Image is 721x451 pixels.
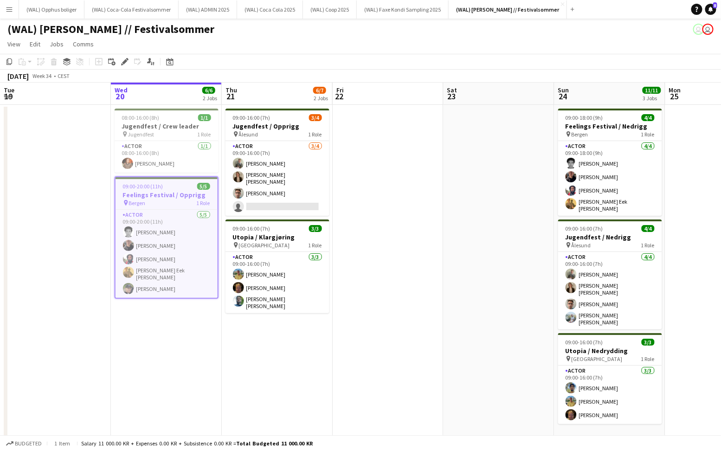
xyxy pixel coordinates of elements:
span: 19 [2,91,14,102]
button: (WAL) ADMIN 2025 [179,0,237,19]
span: [GEOGRAPHIC_DATA] [239,242,290,249]
div: CEST [58,72,70,79]
span: Bergen [129,200,146,206]
span: Fri [336,86,344,94]
app-job-card: 09:00-20:00 (11h)5/5Feelings Festival / Opprigg Bergen1 RoleActor5/509:00-20:00 (11h)[PERSON_NAME... [115,176,219,299]
app-job-card: 09:00-16:00 (7h)3/3Utopia / Nedrydding [GEOGRAPHIC_DATA]1 RoleActor3/309:00-16:00 (7h)[PERSON_NAM... [558,333,662,424]
h3: Jugendfest / Opprigg [225,122,329,130]
span: [GEOGRAPHIC_DATA] [572,355,623,362]
h3: Utopia / Klargjøring [225,233,329,241]
span: 4/4 [642,225,655,232]
app-job-card: 08:00-16:00 (8h)1/1Jugendfest / Crew leader Jugendfest1 RoleActor1/108:00-16:00 (8h)[PERSON_NAME] [115,109,219,173]
button: (WAL) Opphus boliger [19,0,84,19]
a: Edit [26,38,44,50]
span: 1 Role [641,355,655,362]
span: 6/7 [313,87,326,94]
span: 6/6 [202,87,215,94]
span: 1 item [51,440,73,447]
span: Thu [225,86,237,94]
button: (WAL) Coca-Cola Festivalsommer [84,0,179,19]
app-user-avatar: Martin Bjørnsrud [702,24,714,35]
span: 20 [113,91,128,102]
span: 1 Role [309,242,322,249]
span: 09:00-18:00 (9h) [566,114,603,121]
app-card-role: Actor1/108:00-16:00 (8h)[PERSON_NAME] [115,141,219,173]
span: 09:00-16:00 (7h) [233,114,270,121]
h3: Jugendfest / Nedrigg [558,233,662,241]
span: 1 Role [309,131,322,138]
span: Budgeted [15,440,42,447]
a: Jobs [46,38,67,50]
span: 09:00-16:00 (7h) [566,339,603,346]
span: 1 Role [197,200,210,206]
span: 3/3 [309,225,322,232]
h3: Jugendfest / Crew leader [115,122,219,130]
div: 2 Jobs [203,95,217,102]
span: 22 [335,91,344,102]
span: 5/5 [197,183,210,190]
div: 2 Jobs [314,95,328,102]
span: Jobs [50,40,64,48]
h3: Utopia / Nedrydding [558,347,662,355]
app-card-role: Actor3/409:00-16:00 (7h)[PERSON_NAME][PERSON_NAME] [PERSON_NAME][PERSON_NAME] [225,141,329,216]
span: 23 [446,91,457,102]
app-user-avatar: Fredrik Næss [693,24,704,35]
span: Ålesund [572,242,591,249]
button: Budgeted [5,438,43,449]
span: 25 [668,91,681,102]
span: 09:00-20:00 (11h) [123,183,163,190]
span: Jugendfest [128,131,154,138]
span: Bergen [572,131,588,138]
a: Comms [69,38,97,50]
span: 08:00-16:00 (8h) [122,114,160,121]
app-card-role: Actor3/309:00-16:00 (7h)[PERSON_NAME][PERSON_NAME][PERSON_NAME] [PERSON_NAME] [225,252,329,313]
span: 09:00-16:00 (7h) [233,225,270,232]
app-job-card: 09:00-18:00 (9h)4/4Feelings Festival / Nedrigg Bergen1 RoleActor4/409:00-18:00 (9h)[PERSON_NAME][... [558,109,662,216]
span: Wed [115,86,128,94]
app-card-role: Actor3/309:00-16:00 (7h)[PERSON_NAME][PERSON_NAME][PERSON_NAME] [558,366,662,424]
span: 3/4 [309,114,322,121]
span: Mon [669,86,681,94]
span: 1 Role [641,242,655,249]
app-job-card: 09:00-16:00 (7h)3/3Utopia / Klargjøring [GEOGRAPHIC_DATA]1 RoleActor3/309:00-16:00 (7h)[PERSON_NA... [225,219,329,313]
span: 21 [224,91,237,102]
div: [DATE] [7,71,29,81]
span: Total Budgeted 11 000.00 KR [236,440,313,447]
span: 09:00-16:00 (7h) [566,225,603,232]
span: 1 Role [641,131,655,138]
span: Sun [558,86,569,94]
div: 3 Jobs [643,95,661,102]
span: 1/1 [198,114,211,121]
button: (WAL) Faxe Kondi Sampling 2025 [357,0,449,19]
div: Salary 11 000.00 KR + Expenses 0.00 KR + Subsistence 0.00 KR = [81,440,313,447]
button: (WAL) [PERSON_NAME] // Festivalsommer [449,0,567,19]
app-card-role: Actor4/409:00-18:00 (9h)[PERSON_NAME][PERSON_NAME][PERSON_NAME][PERSON_NAME] Eek [PERSON_NAME] [558,141,662,216]
span: Tue [4,86,14,94]
app-job-card: 09:00-16:00 (7h)4/4Jugendfest / Nedrigg Ålesund1 RoleActor4/409:00-16:00 (7h)[PERSON_NAME][PERSON... [558,219,662,329]
a: 8 [705,4,716,15]
app-card-role: Actor5/509:00-20:00 (11h)[PERSON_NAME][PERSON_NAME][PERSON_NAME][PERSON_NAME] Eek [PERSON_NAME][P... [116,210,218,298]
app-job-card: 09:00-16:00 (7h)3/4Jugendfest / Opprigg Ålesund1 RoleActor3/409:00-16:00 (7h)[PERSON_NAME][PERSON... [225,109,329,216]
span: 1 Role [198,131,211,138]
span: 3/3 [642,339,655,346]
span: 11/11 [643,87,661,94]
h1: (WAL) [PERSON_NAME] // Festivalsommer [7,22,214,36]
h3: Feelings Festival / Opprigg [116,191,218,199]
app-card-role: Actor4/409:00-16:00 (7h)[PERSON_NAME][PERSON_NAME] [PERSON_NAME][PERSON_NAME][PERSON_NAME] [PERSO... [558,252,662,329]
button: (WAL) Coca Cola 2025 [237,0,303,19]
span: Sat [447,86,457,94]
span: Ålesund [239,131,258,138]
span: 24 [557,91,569,102]
span: 4/4 [642,114,655,121]
span: 8 [713,2,717,8]
button: (WAL) Coop 2025 [303,0,357,19]
span: Edit [30,40,40,48]
a: View [4,38,24,50]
